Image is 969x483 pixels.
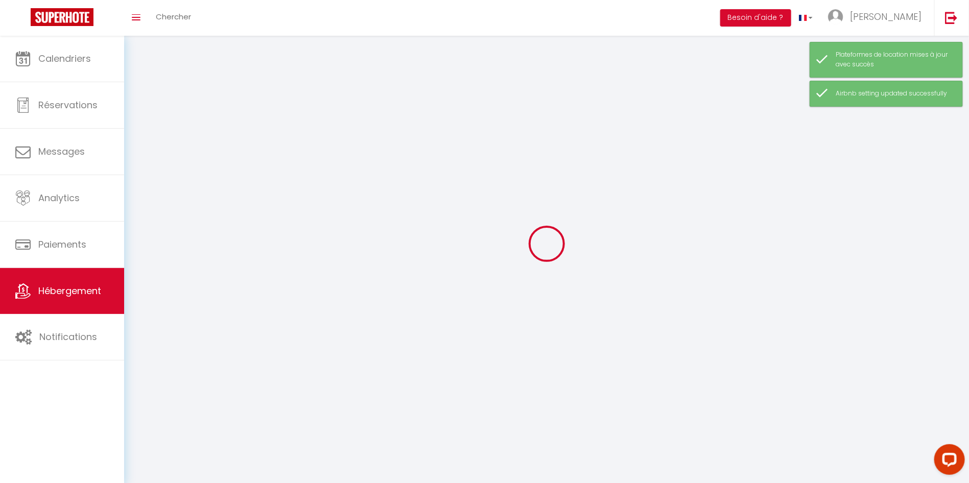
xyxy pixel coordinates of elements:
span: [PERSON_NAME] [850,10,921,23]
div: Airbnb setting updated successfully [836,89,952,99]
span: Analytics [38,191,80,204]
iframe: LiveChat chat widget [926,440,969,483]
div: Plateformes de location mises à jour avec succès [836,50,952,69]
span: Paiements [38,238,86,251]
span: Messages [38,145,85,158]
span: Hébergement [38,284,101,297]
img: ... [828,9,843,25]
span: Chercher [156,11,191,22]
span: Réservations [38,99,98,111]
img: Super Booking [31,8,93,26]
img: logout [945,11,958,24]
button: Besoin d'aide ? [720,9,791,27]
span: Calendriers [38,52,91,65]
span: Notifications [39,330,97,343]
